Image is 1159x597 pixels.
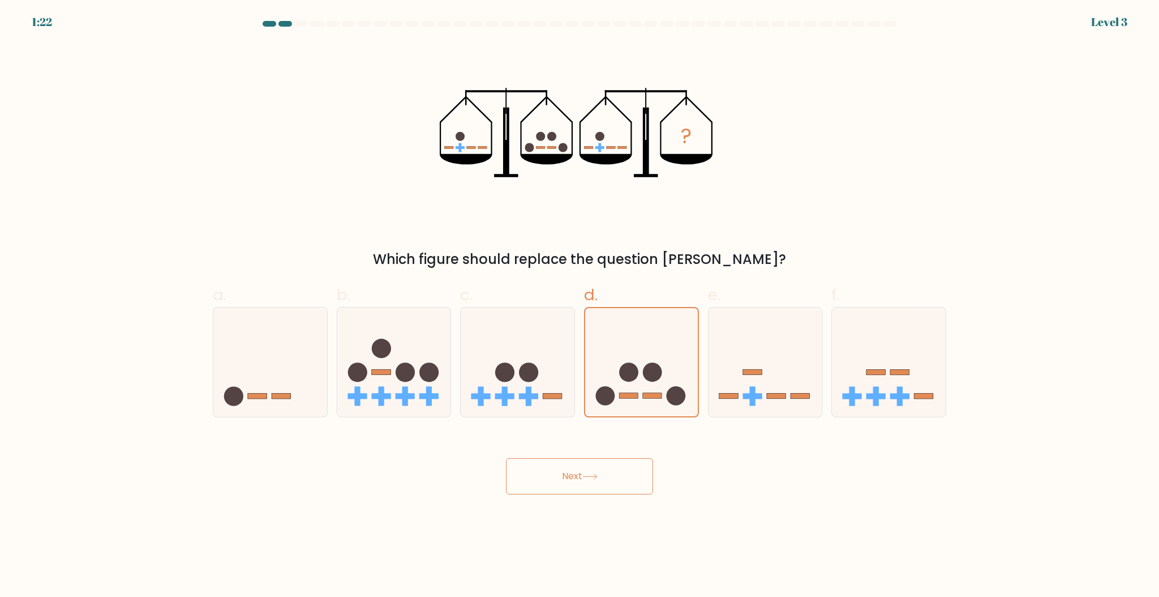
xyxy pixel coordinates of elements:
[337,284,350,306] span: b.
[506,458,653,494] button: Next
[708,284,720,306] span: e.
[32,14,52,31] div: 1:22
[831,284,839,306] span: f.
[1091,14,1127,31] div: Level 3
[681,121,692,151] tspan: ?
[584,284,598,306] span: d.
[460,284,473,306] span: c.
[220,249,939,270] div: Which figure should replace the question [PERSON_NAME]?
[213,284,226,306] span: a.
